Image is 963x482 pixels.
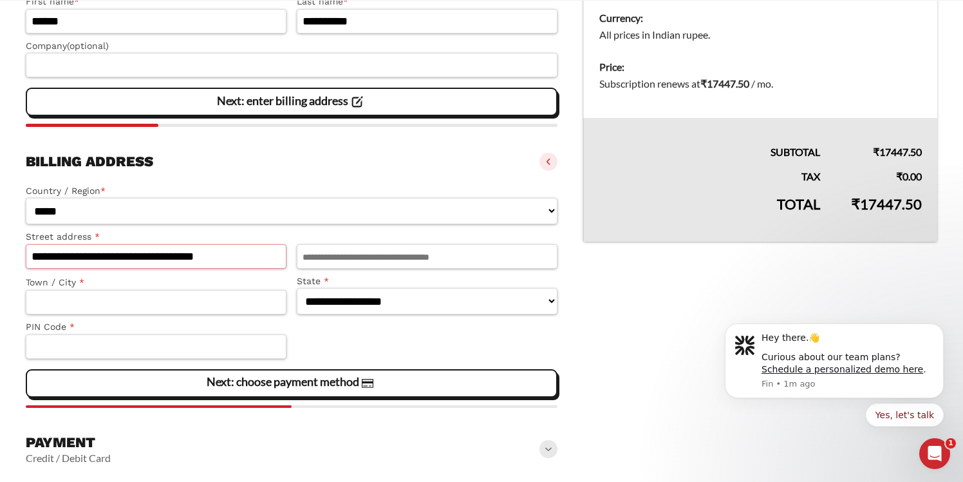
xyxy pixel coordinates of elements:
[946,438,956,448] span: 1
[67,41,109,51] span: (optional)
[919,438,950,469] iframe: Intercom live chat
[700,77,749,90] bdi: 17447.50
[751,77,771,90] span: / mo
[26,369,557,398] vaadin-button: Next: choose payment method
[700,77,707,90] span: ₹
[26,39,557,53] label: Company
[599,59,922,75] dt: Price:
[26,320,286,334] label: PIN Code
[851,195,922,213] bdi: 17447.50
[583,185,836,242] th: Total
[26,184,557,198] label: Country / Region
[896,170,922,182] bdi: 0.00
[873,146,879,158] span: ₹
[583,118,836,160] th: Subtotal
[297,274,557,289] label: State
[599,77,773,90] span: Subscription renews at .
[583,160,836,185] th: Tax
[26,229,286,244] label: Street address
[896,170,902,182] span: ₹
[26,275,286,290] label: Town / City
[851,195,860,213] span: ₹
[26,434,111,452] h3: Payment
[599,26,922,43] dd: All prices in Indian rupee.
[599,10,922,26] dt: Currency:
[706,307,963,476] iframe: Intercom notifications message
[873,146,922,158] bdi: 17447.50
[26,153,153,171] h3: Billing address
[26,452,111,465] vaadin-horizontal-layout: Credit / Debit Card
[26,88,557,116] vaadin-button: Next: enter billing address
